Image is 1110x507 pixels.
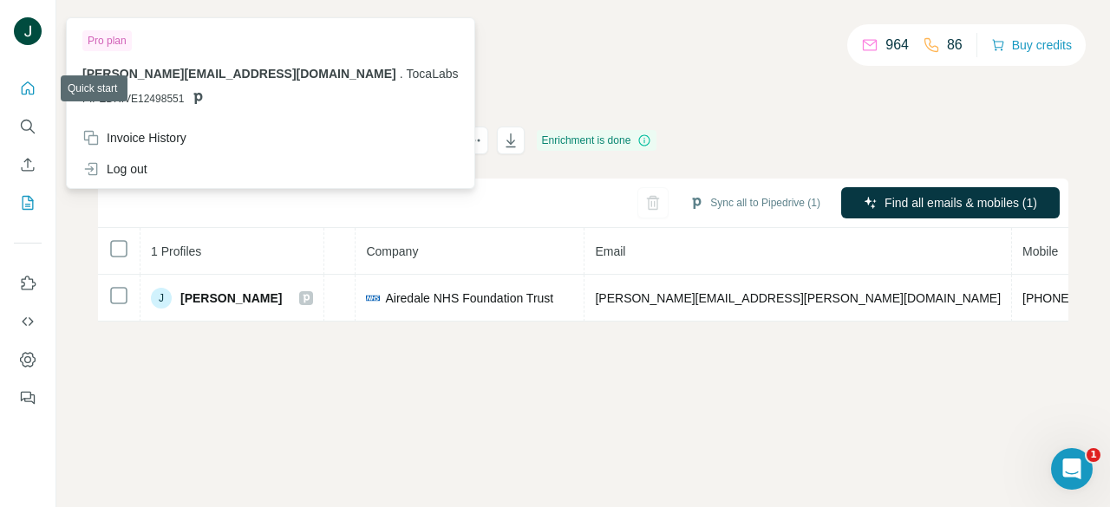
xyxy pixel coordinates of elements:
[400,67,403,81] span: .
[180,289,282,307] span: [PERSON_NAME]
[407,67,459,81] span: TocaLabs
[82,129,186,146] div: Invoice History
[947,35,963,55] p: 86
[82,160,147,178] div: Log out
[14,382,42,413] button: Feedback
[151,288,172,309] div: J
[1051,448,1093,490] iframe: Intercom live chat
[366,291,380,305] img: company-logo
[14,111,42,142] button: Search
[82,67,396,81] span: [PERSON_NAME][EMAIL_ADDRESS][DOMAIN_NAME]
[14,17,42,45] img: Avatar
[14,149,42,180] button: Enrich CSV
[14,268,42,299] button: Use Surfe on LinkedIn
[14,187,42,218] button: My lists
[151,244,201,258] span: 1 Profiles
[82,30,132,51] div: Pro plan
[885,194,1037,211] span: Find all emails & mobiles (1)
[595,291,1001,305] span: [PERSON_NAME][EMAIL_ADDRESS][PERSON_NAME][DOMAIN_NAME]
[1022,244,1058,258] span: Mobile
[14,344,42,375] button: Dashboard
[14,73,42,104] button: Quick start
[885,35,909,55] p: 964
[595,244,625,258] span: Email
[677,190,832,216] button: Sync all to Pipedrive (1)
[366,244,418,258] span: Company
[14,306,42,337] button: Use Surfe API
[82,91,184,107] span: PIPEDRIVE12498551
[385,289,553,307] span: Airedale NHS Foundation Trust
[537,130,657,151] div: Enrichment is done
[991,33,1072,57] button: Buy credits
[841,187,1060,218] button: Find all emails & mobiles (1)
[1087,448,1100,462] span: 1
